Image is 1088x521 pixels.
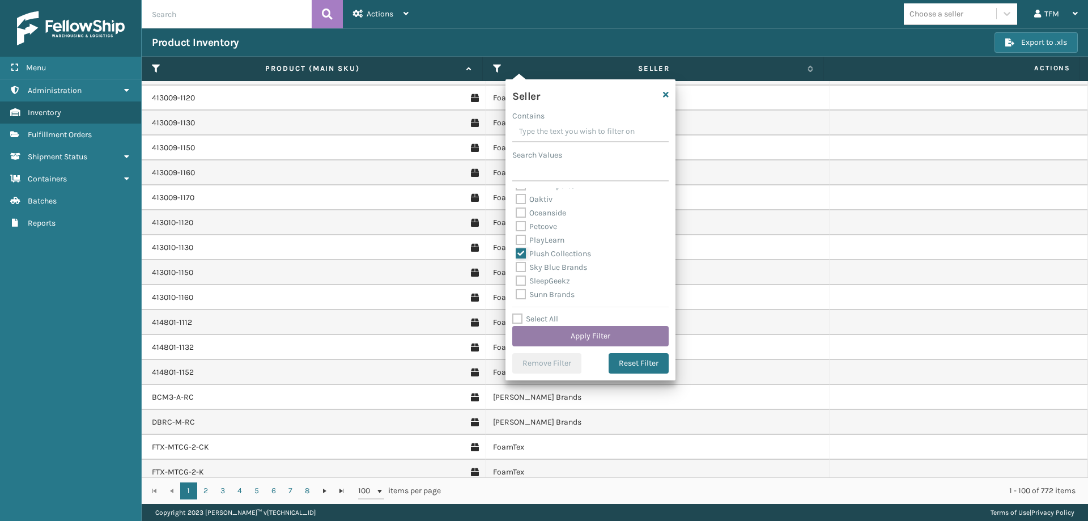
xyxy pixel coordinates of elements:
a: 413010-1130 [152,242,193,253]
td: FoamTex [486,260,830,285]
td: FoamTex [486,285,830,310]
a: DBRC-M-RC [152,417,195,428]
h3: Product Inventory [152,36,239,49]
a: 4 [231,482,248,499]
a: Terms of Use [991,509,1030,516]
input: Type the text you wish to filter on [512,122,669,142]
a: FTX-MTCG-2-CK [152,442,209,453]
td: FoamTex [486,435,830,460]
span: Shipment Status [28,152,87,162]
p: Copyright 2023 [PERSON_NAME]™ v [TECHNICAL_ID] [155,504,316,521]
button: Reset Filter [609,353,669,374]
td: FoamTex [486,86,830,111]
label: Sky Blue Brands [516,262,587,272]
a: FTX-MTCG-2-K [152,467,204,478]
h4: Seller [512,86,539,103]
td: FoamTex [486,235,830,260]
a: BCM3-A-RC [152,392,194,403]
td: [PERSON_NAME] Brands [486,410,830,435]
span: Reports [28,218,56,228]
span: Go to the last page [337,486,346,495]
label: SleepGeekz [516,276,570,286]
a: 413009-1160 [152,167,195,179]
td: FoamTex [486,160,830,185]
a: 413009-1120 [152,92,195,104]
a: 413010-1150 [152,267,193,278]
label: Contains [512,110,545,122]
span: Batches [28,196,57,206]
td: FoamTex [486,460,830,485]
span: Administration [28,86,82,95]
label: Oaktiv [516,194,552,204]
div: 1 - 100 of 772 items [457,485,1076,497]
td: FoamTex [486,335,830,360]
td: FoamTex [486,185,830,210]
td: [PERSON_NAME] Brands [486,385,830,410]
span: 100 [358,485,375,497]
td: FoamTex [486,135,830,160]
label: Product (MAIN SKU) [164,63,461,74]
span: Actions [367,9,393,19]
label: Select All [512,314,558,324]
td: FoamTex [486,111,830,135]
a: 413010-1120 [152,217,193,228]
a: 413009-1170 [152,192,194,204]
span: Go to the next page [320,486,329,495]
a: Privacy Policy [1031,509,1074,516]
td: FoamTex [486,360,830,385]
a: 413009-1150 [152,142,195,154]
label: Plush Collections [516,249,591,259]
button: Export to .xls [994,32,1078,53]
a: 413009-1130 [152,117,195,129]
span: Inventory [28,108,61,117]
label: Seller [505,63,802,74]
label: Oceanside [516,208,566,218]
a: 7 [282,482,299,499]
span: Fulfillment Orders [28,130,92,139]
span: Containers [28,174,67,184]
a: 1 [180,482,197,499]
label: PlayLearn [516,235,564,245]
a: 414801-1132 [152,342,194,353]
a: Go to the next page [316,482,333,499]
a: 414801-1112 [152,317,192,328]
a: 414801-1152 [152,367,194,378]
div: | [991,504,1074,521]
a: 413010-1160 [152,292,193,303]
div: Choose a seller [909,8,963,20]
label: Petcove [516,222,557,231]
span: Menu [26,63,46,73]
button: Remove Filter [512,353,581,374]
span: items per page [358,482,441,499]
button: Apply Filter [512,326,669,346]
a: 5 [248,482,265,499]
a: 2 [197,482,214,499]
td: FoamTex [486,210,830,235]
a: Go to the last page [333,482,350,499]
td: FoamTex [486,310,830,335]
label: Sunn Brands [516,290,575,299]
label: Search Values [512,149,562,161]
a: 8 [299,482,316,499]
a: 3 [214,482,231,499]
a: 6 [265,482,282,499]
img: logo [17,11,125,45]
span: Actions [827,59,1077,78]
